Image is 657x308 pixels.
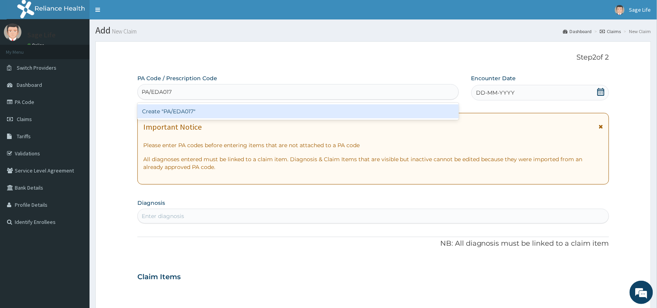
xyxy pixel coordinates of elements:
p: All diagnoses entered must be linked to a claim item. Diagnosis & Claim Items that are visible bu... [143,155,603,171]
small: New Claim [111,28,137,34]
div: Chat with us now [40,44,131,54]
span: Claims [17,116,32,123]
h1: Add [95,25,651,35]
h3: Claim Items [137,273,181,282]
span: Switch Providers [17,64,56,71]
a: Claims [600,28,621,35]
span: DD-MM-YYYY [476,89,515,97]
a: Online [27,42,46,48]
div: Create "PA/EDA017" [137,104,459,118]
p: Step 2 of 2 [137,53,609,62]
p: Please enter PA codes before entering items that are not attached to a PA code [143,141,603,149]
div: Minimize live chat window [128,4,146,23]
img: d_794563401_company_1708531726252_794563401 [14,39,32,58]
label: Encounter Date [471,74,516,82]
textarea: Type your message and hit 'Enter' [4,213,148,240]
span: Tariffs [17,133,31,140]
p: NB: All diagnosis must be linked to a claim item [137,239,609,249]
div: Enter diagnosis [142,212,184,220]
label: Diagnosis [137,199,165,207]
a: Dashboard [563,28,592,35]
p: Sage Life [27,32,56,39]
span: We're online! [45,98,107,177]
h1: Important Notice [143,123,202,131]
label: PA Code / Prescription Code [137,74,217,82]
img: User Image [4,23,21,41]
span: Sage Life [629,6,651,13]
span: Dashboard [17,81,42,88]
img: User Image [615,5,625,15]
li: New Claim [622,28,651,35]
